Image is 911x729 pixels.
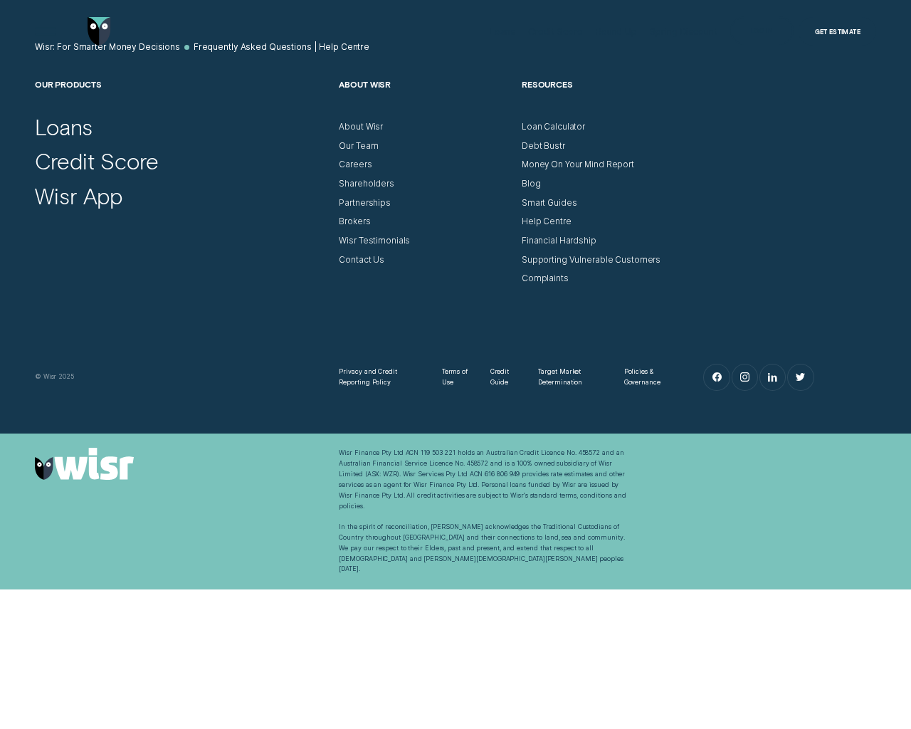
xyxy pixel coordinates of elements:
[339,179,394,189] a: Shareholders
[788,364,813,390] a: Twitter
[35,79,329,122] h2: Our Products
[799,17,876,46] a: Get Estimate
[522,236,596,246] a: Financial Hardship
[35,182,122,210] a: Wisr App
[490,367,520,388] a: Credit Guide
[31,17,60,46] button: Open Menu
[538,367,604,388] a: Target Market Determination
[442,367,471,388] a: Terms of Use
[732,364,758,390] a: Instagram
[596,26,637,37] div: Round Up
[339,198,391,209] a: Partnerships
[339,79,511,122] h2: About Wisr
[35,147,159,175] a: Credit Score
[30,372,335,382] div: © Wisr 2025
[528,26,583,37] div: Credit Score
[88,17,111,46] img: Wisr
[522,122,585,132] a: Loan Calculator
[35,448,134,479] img: Wisr
[522,141,565,152] a: Debt Bustr
[339,141,378,152] a: Our Team
[522,216,572,227] a: Help Centre
[522,255,660,266] a: Supporting Vulnerable Customers
[522,79,694,122] h2: Resources
[522,273,569,284] a: Complaints
[339,122,383,132] a: About Wisr
[339,159,372,170] a: Careers
[522,198,577,209] a: Smart Guides
[339,448,633,575] div: Wisr Finance Pty Ltd ACN 119 503 221 holds an Australian Credit Licence No. 458572 and an Austral...
[704,364,730,390] a: Facebook
[760,364,786,390] a: LinkedIn
[730,16,794,45] button: Log in
[339,367,423,388] a: Privacy and Credit Reporting Policy
[650,26,717,37] div: Spring Discount
[490,26,515,37] div: Loans
[522,159,634,170] a: Money On Your Mind Report
[339,216,370,227] a: Brokers
[624,367,675,388] a: Policies & Governance
[35,113,93,141] a: Loans
[522,179,541,189] a: Blog
[339,236,410,246] a: Wisr Testimonials
[339,255,384,266] a: Contact Us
